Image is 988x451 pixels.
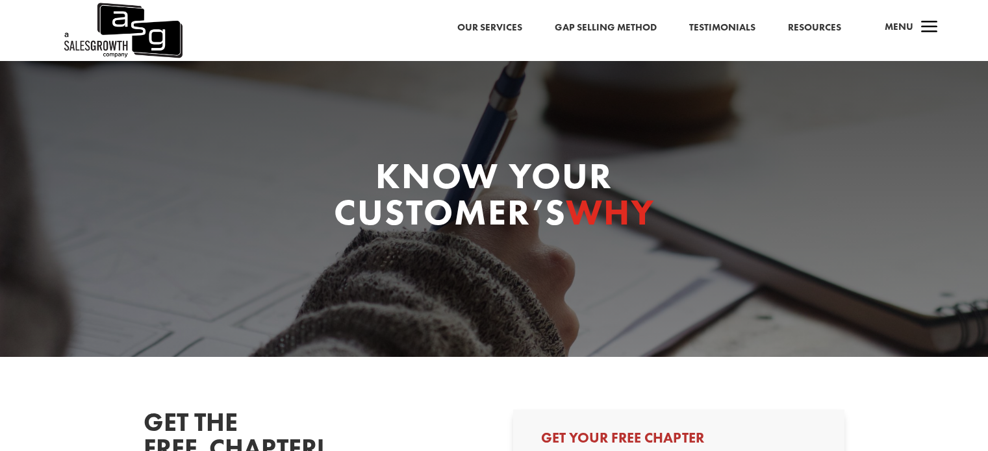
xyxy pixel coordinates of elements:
[566,189,655,236] span: Why
[788,19,841,36] a: Resources
[457,19,522,36] a: Our Services
[885,20,913,33] span: Menu
[917,15,943,41] span: a
[555,19,657,36] a: Gap Selling Method
[247,158,741,237] h1: Know your customer’s
[689,19,755,36] a: Testimonials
